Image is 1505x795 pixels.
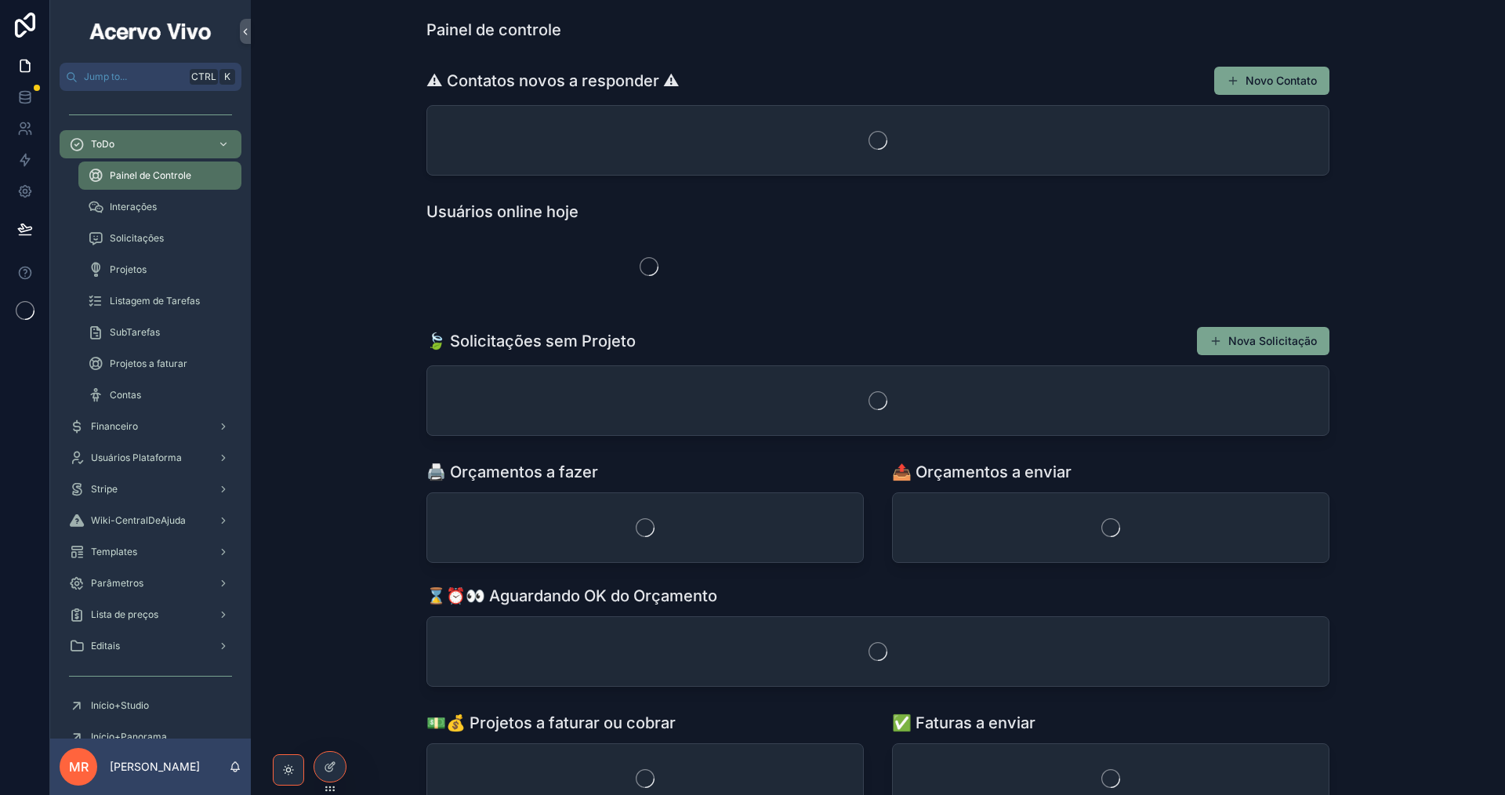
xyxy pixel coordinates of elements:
[426,19,561,41] h1: Painel de controle
[110,295,200,307] span: Listagem de Tarefas
[426,70,680,92] h1: ⚠ Contatos novos a responder ⚠
[91,640,120,652] span: Editais
[110,326,160,339] span: SubTarefas
[426,712,676,734] h1: 💵💰 Projetos a faturar ou cobrar
[69,757,89,776] span: MR
[1197,327,1329,355] button: Nova Solicitação
[91,483,118,496] span: Stripe
[60,692,241,720] a: Início+Studio
[60,632,241,660] a: Editais
[110,389,141,401] span: Contas
[892,712,1035,734] h1: ✅ Faturas a enviar
[110,263,147,276] span: Projetos
[60,63,241,91] button: Jump to...CtrlK
[91,577,143,590] span: Parâmetros
[84,71,183,83] span: Jump to...
[110,759,200,775] p: [PERSON_NAME]
[78,287,241,315] a: Listagem de Tarefas
[60,506,241,535] a: Wiki-CentralDeAjuda
[892,461,1072,483] h1: 📤 Orçamentos a enviar
[1214,67,1329,95] button: Novo Contato
[190,69,218,85] span: Ctrl
[60,412,241,441] a: Financeiro
[110,201,157,213] span: Interações
[91,546,137,558] span: Templates
[78,318,241,347] a: SubTarefas
[426,201,578,223] h1: Usuários online hoje
[87,19,214,44] img: App logo
[91,699,149,712] span: Início+Studio
[426,585,717,607] h1: ⌛⏰👀 Aguardando OK do Orçamento
[110,358,187,370] span: Projetos a faturar
[78,350,241,378] a: Projetos a faturar
[78,256,241,284] a: Projetos
[60,538,241,566] a: Templates
[50,91,251,739] div: scrollable content
[60,723,241,751] a: Início+Panorama
[110,169,191,182] span: Painel de Controle
[426,330,636,352] h1: 🍃 Solicitações sem Projeto
[91,731,167,743] span: Início+Panorama
[91,608,158,621] span: Lista de preços
[426,461,598,483] h1: 🖨️ Orçamentos a fazer
[78,193,241,221] a: Interações
[78,381,241,409] a: Contas
[78,162,241,190] a: Painel de Controle
[91,452,182,464] span: Usuários Plataforma
[60,444,241,472] a: Usuários Plataforma
[60,569,241,597] a: Parâmetros
[110,232,164,245] span: Solicitações
[60,130,241,158] a: ToDo
[60,475,241,503] a: Stripe
[78,224,241,252] a: Solicitações
[91,138,114,151] span: ToDo
[221,71,234,83] span: K
[91,420,138,433] span: Financeiro
[60,601,241,629] a: Lista de preços
[91,514,186,527] span: Wiki-CentralDeAjuda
